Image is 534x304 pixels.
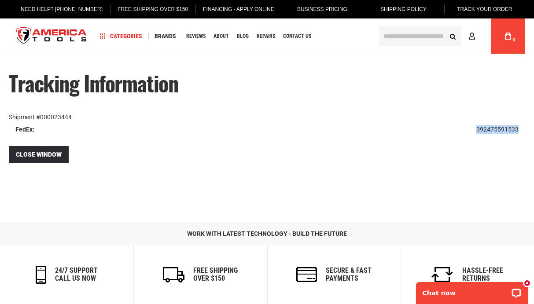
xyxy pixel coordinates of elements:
[9,20,94,53] img: America Tools
[155,33,176,39] span: Brands
[9,67,178,99] span: Tracking Information
[237,33,249,39] span: Blog
[279,30,315,42] a: Contact Us
[257,33,275,39] span: Repairs
[9,146,69,163] button: Close Window
[380,6,427,12] span: Shipping Policy
[186,33,206,39] span: Reviews
[193,267,238,282] h6: Free Shipping Over $150
[16,151,62,158] span: Close Window
[283,33,311,39] span: Contact Us
[214,33,229,39] span: About
[444,28,461,44] button: Search
[100,33,142,39] span: Categories
[182,30,210,42] a: Reviews
[470,121,525,137] td: 392475591533
[512,37,515,42] span: 0
[253,30,279,42] a: Repairs
[326,267,372,282] h6: secure & fast payments
[9,121,470,137] th: FedEx:
[151,30,180,42] a: Brands
[210,30,233,42] a: About
[55,267,98,282] h6: 24/7 support call us now
[96,30,146,42] a: Categories
[410,276,534,304] iframe: LiveChat chat widget
[233,30,253,42] a: Blog
[9,20,94,53] a: store logo
[500,18,516,54] a: 0
[9,113,525,121] div: Shipment #000023444
[462,267,503,282] h6: Hassle-Free Returns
